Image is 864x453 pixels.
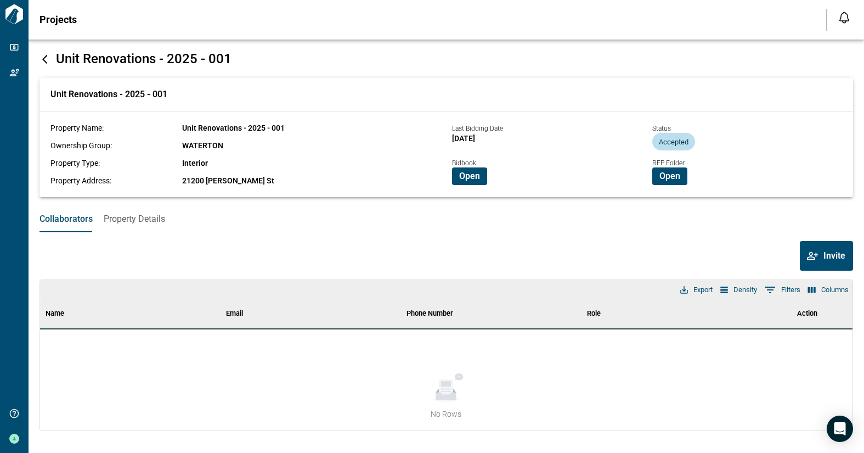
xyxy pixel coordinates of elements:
span: Unit Renovations - 2025 - 001 [182,124,285,132]
div: Open Intercom Messenger [827,416,853,442]
span: Unit Renovations - 2025 - 001 [50,89,167,100]
button: Invite [800,241,853,271]
span: Invite [823,250,845,261]
button: Export [677,283,715,297]
div: Name [40,298,221,329]
span: [DATE] [452,134,475,143]
span: Interior [182,159,208,167]
span: Property Name: [50,124,104,132]
span: Status [652,125,671,132]
div: base tabs [29,206,864,232]
span: Projects [39,14,77,25]
div: Phone Number [406,298,453,329]
div: Email [221,298,401,329]
span: Property Address: [50,176,111,185]
div: Role [581,298,762,329]
div: Action [797,298,817,329]
span: WATERTON [182,141,223,150]
span: Property Details [104,214,165,225]
div: Email [226,298,243,329]
div: Phone Number [401,298,581,329]
span: Property Type: [50,159,100,167]
button: Open notification feed [835,9,853,26]
button: Select columns [805,283,851,297]
span: Accepted [652,138,695,146]
span: Open [659,171,680,182]
span: Bidbook [452,159,476,167]
span: Collaborators [39,214,93,225]
span: 21200 [PERSON_NAME] St [182,176,274,185]
button: Density [718,283,760,297]
span: Open [459,171,480,182]
button: Show filters [762,281,803,299]
a: Open [652,170,687,181]
span: Last Bidding Date [452,125,503,132]
div: Role [587,298,601,329]
div: Name [46,298,64,329]
span: RFP Folder [652,159,685,167]
a: Open [452,170,487,181]
span: Ownership Group: [50,141,112,150]
button: Open [652,167,687,185]
button: Open [452,167,487,185]
span: No Rows [431,409,461,420]
div: Action [762,298,852,329]
span: Unit Renovations - 2025 - 001 [56,51,231,66]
